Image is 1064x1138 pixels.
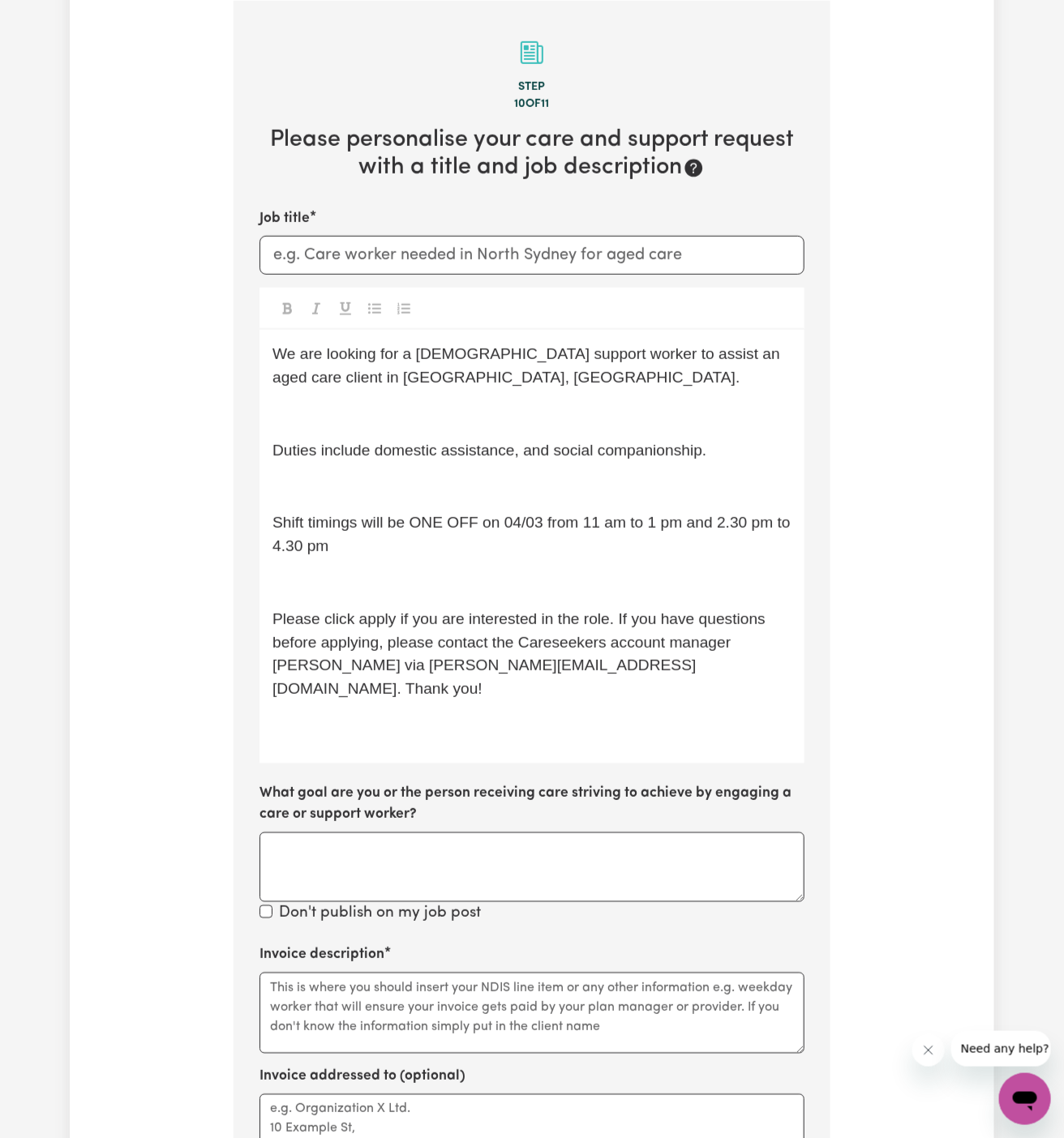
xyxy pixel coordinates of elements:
h2: Please personalise your care and support request with a title and job description [260,126,804,182]
span: Shift timings will be ONE OFF on 04/03 from 11 am to 1 pm and 2.30 pm to 4.30 pm [272,514,795,554]
span: Please click apply if you are interested in the role. If you have questions before applying, plea... [272,610,770,697]
button: Toggle undefined [276,297,298,319]
button: Toggle undefined [363,297,386,319]
input: e.g. Care worker needed in North Sydney for aged care [260,236,804,275]
button: Toggle undefined [305,297,328,319]
label: Job title [260,208,310,229]
div: 10 of 11 [260,96,804,113]
span: We are looking for a [DEMOGRAPHIC_DATA] support worker to assist an aged care client in [GEOGRAPH... [272,345,784,386]
label: Invoice description [260,944,384,965]
label: What goal are you or the person receiving care striving to achieve by engaging a care or support ... [260,783,804,826]
iframe: Close message [912,1034,945,1067]
div: Step [260,79,804,96]
iframe: Button to launch messaging window [999,1073,1051,1125]
label: Don't publish on my job post [279,902,481,926]
button: Toggle undefined [393,297,415,319]
span: Duties include domestic assistance, and social companionship. [272,442,706,459]
button: Toggle undefined [334,297,357,319]
label: Invoice addressed to (optional) [260,1067,466,1088]
iframe: Message from company [951,1031,1051,1067]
